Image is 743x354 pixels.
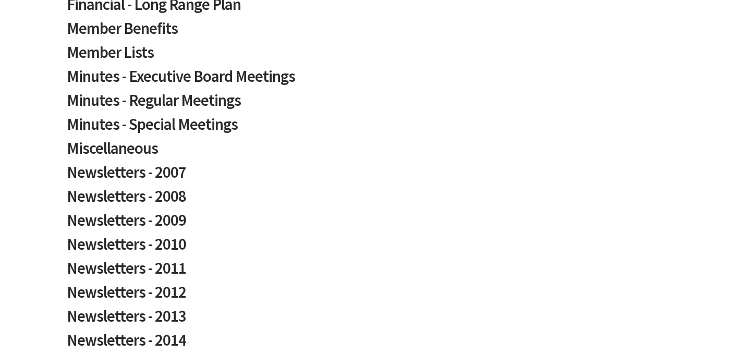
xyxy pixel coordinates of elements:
[67,188,677,212] a: Newsletters - 2008
[67,284,677,308] a: Newsletters - 2012
[67,68,677,92] a: Minutes - Executive Board Meetings
[67,236,677,260] a: Newsletters - 2010
[67,44,677,68] a: Member Lists
[67,92,677,116] a: Minutes - Regular Meetings
[67,308,677,332] a: Newsletters - 2013
[67,140,677,164] a: Miscellaneous
[67,212,677,236] a: Newsletters - 2009
[67,164,677,188] a: Newsletters - 2007
[67,116,677,140] a: Minutes - Special Meetings
[67,20,677,44] a: Member Benefits
[67,260,677,284] a: Newsletters - 2011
